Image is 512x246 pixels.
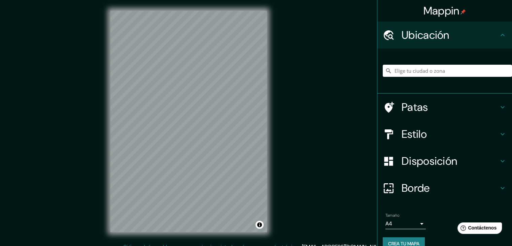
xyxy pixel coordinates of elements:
font: Ubicación [402,28,449,42]
div: Disposición [377,148,512,175]
div: Patas [377,94,512,121]
div: A4 [385,218,426,229]
font: Estilo [402,127,427,141]
button: Activar o desactivar atribución [255,221,264,229]
font: A4 [385,220,392,227]
font: Disposición [402,154,457,168]
font: Patas [402,100,428,114]
div: Ubicación [377,22,512,49]
div: Borde [377,175,512,202]
img: pin-icon.png [460,9,466,14]
font: Tamaño [385,213,399,218]
iframe: Lanzador de widgets de ayuda [452,220,505,239]
div: Estilo [377,121,512,148]
canvas: Mapa [110,11,267,232]
font: Mappin [423,4,459,18]
font: Borde [402,181,430,195]
input: Elige tu ciudad o zona [383,65,512,77]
